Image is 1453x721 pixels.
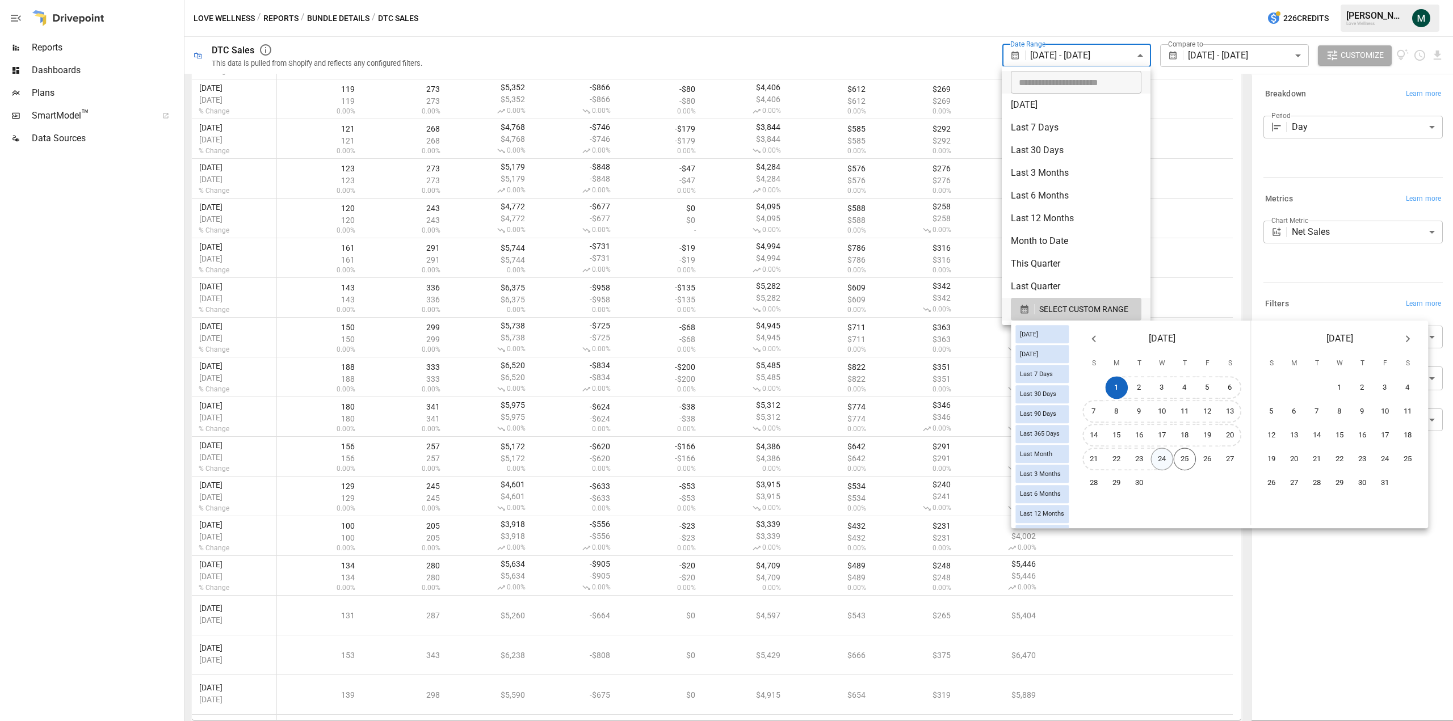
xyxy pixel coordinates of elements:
button: 19 [1261,448,1283,471]
button: 16 [1128,424,1151,447]
button: 7 [1083,400,1106,423]
button: 21 [1306,448,1329,471]
button: 13 [1219,400,1242,423]
button: 22 [1106,448,1128,471]
button: 18 [1397,424,1420,447]
div: Last 90 Days [1015,405,1069,423]
span: [DATE] [1015,331,1043,338]
span: Last 30 Days [1015,390,1061,398]
button: 6 [1283,400,1306,423]
button: 22 [1329,448,1351,471]
button: Previous month [1082,327,1105,350]
button: 26 [1261,472,1283,495]
button: 24 [1151,448,1174,471]
button: 12 [1196,400,1219,423]
span: Friday [1375,352,1395,375]
span: Saturday [1220,352,1240,375]
div: Last 365 Days [1015,425,1069,443]
li: Last 12 Months [1002,207,1150,230]
div: Last 3 Months [1015,465,1069,483]
button: 23 [1351,448,1374,471]
button: 28 [1083,472,1106,495]
div: Last 6 Months [1015,485,1069,503]
button: 6 [1219,377,1242,399]
button: 17 [1151,424,1174,447]
span: Last 3 Months [1015,470,1065,478]
button: 30 [1351,472,1374,495]
button: 20 [1283,448,1306,471]
button: Next month [1396,327,1419,350]
span: Tuesday [1307,352,1327,375]
button: 2 [1128,377,1151,399]
button: 21 [1083,448,1106,471]
button: 15 [1329,424,1351,447]
button: 8 [1106,400,1128,423]
button: 28 [1306,472,1329,495]
span: Thursday [1174,352,1195,375]
button: 30 [1128,472,1151,495]
span: Thursday [1352,352,1372,375]
button: 11 [1174,400,1196,423]
button: 11 [1397,400,1420,423]
span: Monday [1106,352,1127,375]
span: [DATE] [1015,351,1043,358]
button: SELECT CUSTOM RANGE [1011,298,1141,321]
span: Sunday [1084,352,1104,375]
span: Last 12 Months [1015,511,1069,518]
button: 10 [1374,400,1397,423]
button: 24 [1374,448,1397,471]
button: 25 [1397,448,1420,471]
button: 3 [1151,377,1174,399]
li: Last 7 Days [1002,116,1150,139]
div: Last 7 Days [1015,365,1069,383]
li: Last 6 Months [1002,184,1150,207]
span: Last 90 Days [1015,411,1061,418]
button: 7 [1306,400,1329,423]
button: 31 [1374,472,1397,495]
div: [DATE] [1015,345,1069,364]
span: Monday [1284,352,1304,375]
button: 25 [1174,448,1196,471]
button: 27 [1283,472,1306,495]
button: 26 [1196,448,1219,471]
button: 8 [1329,400,1351,423]
button: 1 [1329,377,1351,399]
button: 14 [1306,424,1329,447]
span: SELECT CUSTOM RANGE [1039,302,1128,317]
span: [DATE] [1149,331,1175,347]
li: Month to Date [1002,230,1150,252]
div: [DATE] [1015,325,1069,343]
span: [DATE] [1326,331,1353,347]
div: Last Month [1015,445,1069,463]
span: Last 7 Days [1015,370,1057,378]
div: Last Year [1015,525,1069,543]
button: 2 [1351,377,1374,399]
button: 19 [1196,424,1219,447]
span: Sunday [1261,352,1282,375]
button: 17 [1374,424,1397,447]
div: Last 30 Days [1015,385,1069,403]
button: 20 [1219,424,1242,447]
span: Wednesday [1329,352,1350,375]
button: 29 [1329,472,1351,495]
span: Tuesday [1129,352,1149,375]
li: [DATE] [1002,94,1150,116]
button: 16 [1351,424,1374,447]
span: Saturday [1397,352,1418,375]
button: 12 [1261,424,1283,447]
button: 29 [1106,472,1128,495]
button: 4 [1397,377,1420,399]
span: Last 365 Days [1015,431,1064,438]
li: Last 3 Months [1002,162,1150,184]
span: Wednesday [1152,352,1172,375]
button: 15 [1106,424,1128,447]
span: Last Month [1015,450,1057,458]
button: 14 [1083,424,1106,447]
li: Last Quarter [1002,275,1150,298]
span: Friday [1197,352,1217,375]
button: 1 [1106,377,1128,399]
button: 4 [1174,377,1196,399]
li: Last 30 Days [1002,139,1150,162]
button: 5 [1261,400,1283,423]
button: 13 [1283,424,1306,447]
